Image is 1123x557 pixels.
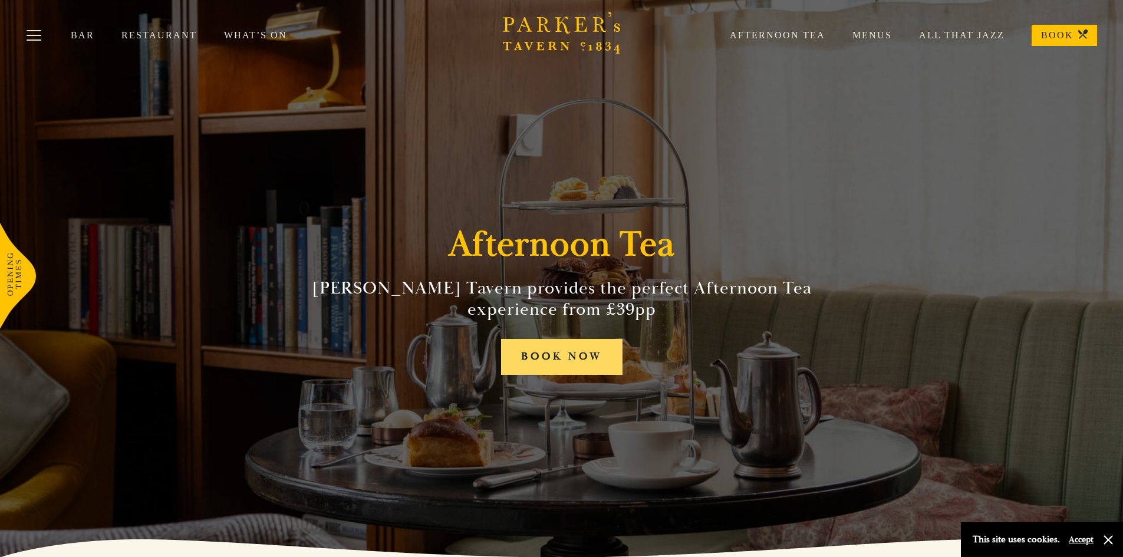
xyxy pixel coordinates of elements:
[1102,534,1114,546] button: Close and accept
[449,223,675,266] h1: Afternoon Tea
[973,531,1060,548] p: This site uses cookies.
[293,278,831,320] h2: [PERSON_NAME] Tavern provides the perfect Afternoon Tea experience from £39pp
[501,339,623,375] a: BOOK NOW
[1069,534,1094,545] button: Accept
